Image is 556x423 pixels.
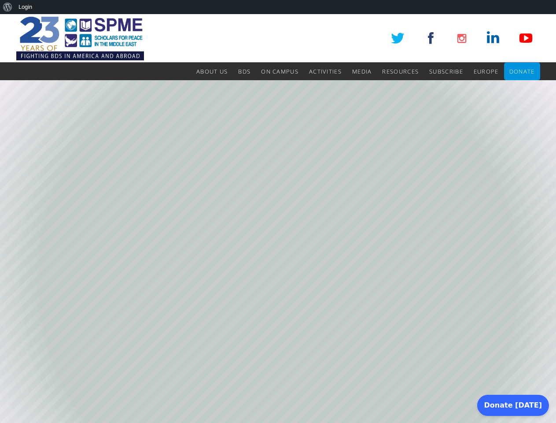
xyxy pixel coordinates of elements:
[196,63,228,80] a: About Us
[355,317,416,339] a: Join Us
[474,63,499,80] a: Europe
[352,63,372,80] a: Media
[509,67,535,75] span: Donate
[261,67,298,75] span: On Campus
[509,63,535,80] a: Donate
[474,67,499,75] span: Europe
[261,63,298,80] a: On Campus
[309,63,342,80] a: Activities
[429,63,463,80] a: Subscribe
[429,67,463,75] span: Subscribe
[238,67,250,75] span: BDS
[382,63,419,80] a: Resources
[16,14,144,63] img: SPME
[309,67,342,75] span: Activities
[352,67,372,75] span: Media
[382,67,419,75] span: Resources
[238,63,250,80] a: BDS
[196,67,228,75] span: About Us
